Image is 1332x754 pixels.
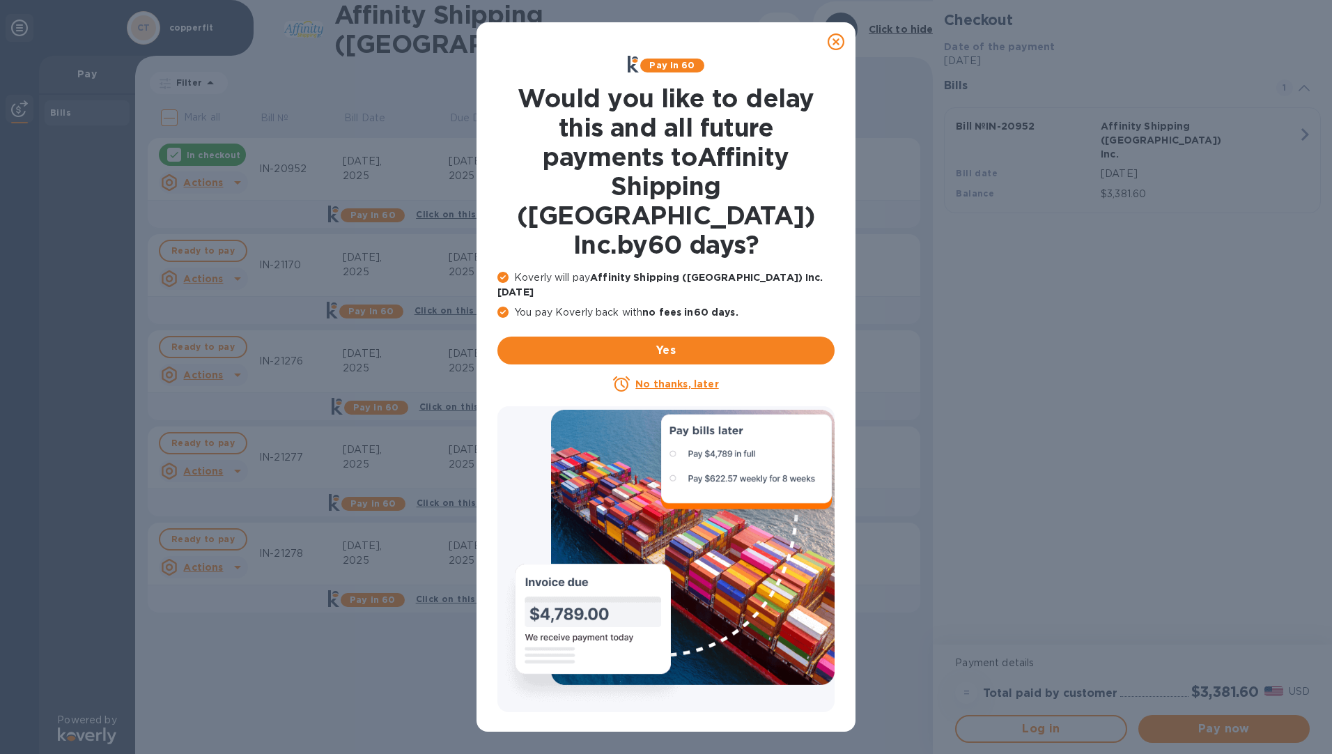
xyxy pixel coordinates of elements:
[635,378,718,390] u: No thanks, later
[497,84,835,259] h1: Would you like to delay this and all future payments to Affinity Shipping ([GEOGRAPHIC_DATA]) Inc...
[497,270,835,300] p: Koverly will pay
[649,60,695,70] b: Pay in 60
[497,305,835,320] p: You pay Koverly back with
[642,307,738,318] b: no fees in 60 days .
[497,337,835,364] button: Yes
[497,272,823,298] b: Affinity Shipping ([GEOGRAPHIC_DATA]) Inc. [DATE]
[509,342,823,359] span: Yes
